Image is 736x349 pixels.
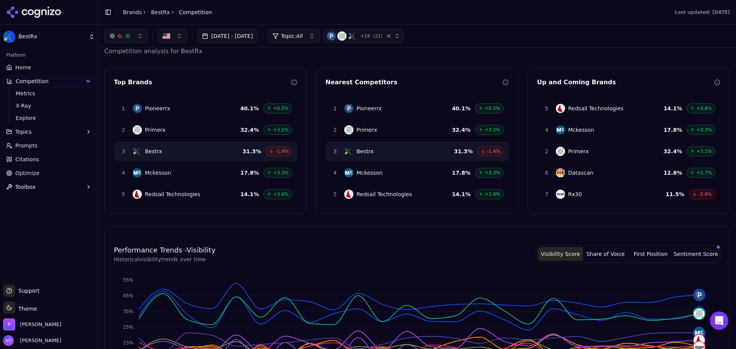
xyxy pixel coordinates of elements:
[273,170,289,176] span: +3.3%
[179,8,212,16] span: Competition
[17,337,61,344] span: [PERSON_NAME]
[3,75,95,87] button: Competition
[485,127,500,133] span: +3.1%
[240,126,259,134] span: 32.4 %
[273,191,289,197] span: +3.8%
[344,190,353,199] img: Redsail Technologies
[133,147,142,156] img: Bestrx
[123,8,212,16] nav: breadcrumb
[3,139,95,152] a: Prompts
[16,114,82,122] span: Explore
[694,307,705,318] img: bestrx
[16,102,82,110] span: X-Ray
[664,126,682,134] span: 17.8 %
[133,168,142,177] img: Mckesson
[696,148,712,154] span: +3.1%
[114,78,291,87] div: Top Brands
[356,147,374,155] span: Bestrx
[675,9,730,15] div: Last updated: [DATE]
[485,170,500,176] span: +3.3%
[344,168,353,177] img: Mckesson
[556,168,565,177] img: Datascan
[240,169,259,177] span: 17.8 %
[3,181,95,193] button: Toolbox
[330,190,340,198] span: 5
[454,147,473,155] span: 31.3 %
[583,247,628,261] button: Share of Voice
[666,190,685,198] span: 11.5 %
[664,105,682,112] span: 14.1 %
[123,277,133,283] tspan: 55%
[20,321,61,328] span: Perrill
[556,104,565,113] img: Redsail Technologies
[145,105,170,112] span: Pioneerrx
[556,190,565,199] img: Rx30
[16,77,49,85] span: Competition
[348,31,357,41] img: Bestrx
[664,169,682,177] span: 12.8 %
[15,64,31,71] span: Home
[15,306,37,312] span: Theme
[373,33,383,39] span: ( 21 )
[556,147,565,156] img: Primerx
[145,190,200,198] span: Redsail Technologies
[281,32,303,40] span: Topic: All
[119,126,128,134] span: 2
[344,104,353,113] img: Pioneerrx
[542,105,551,112] span: 5
[15,142,38,149] span: Prompts
[275,148,289,154] span: -1.4%
[542,190,551,198] span: 7
[327,31,336,41] img: Pioneerrx
[3,318,15,331] img: Perrill
[537,78,714,87] div: Up and Coming Brands
[487,148,500,154] span: -1.4%
[3,49,95,61] div: Platform
[696,170,712,176] span: +2.7%
[3,335,61,346] button: Open user button
[485,191,500,197] span: +3.8%
[696,127,712,133] span: +3.3%
[119,169,128,177] span: 4
[119,147,128,155] span: 3
[3,318,61,331] button: Open organization switcher
[568,147,589,155] span: Primerx
[694,335,705,346] img: redsail technologies
[273,127,289,133] span: +3.1%
[15,128,32,136] span: Topics
[197,29,258,43] button: [DATE] - [DATE]
[163,32,170,40] img: US
[452,105,471,112] span: 40.1 %
[452,190,471,198] span: 14.1 %
[15,287,39,295] span: Support
[542,169,551,177] span: 6
[123,309,133,314] tspan: 35%
[556,125,565,134] img: Mckesson
[13,100,85,111] a: X-Ray
[452,126,471,134] span: 32.4 %
[694,290,705,300] img: pioneerrx
[542,126,551,134] span: 4
[330,105,340,112] span: 1
[13,113,85,123] a: Explore
[3,61,95,74] a: Home
[330,147,340,155] span: 3
[13,88,85,99] a: Metrics
[3,335,14,346] img: Nate Tower
[273,105,289,111] span: +0.5%
[698,191,712,197] span: -2.6%
[3,126,95,138] button: Topics
[15,156,39,163] span: Citations
[568,105,624,112] span: Redsail Technologies
[123,293,133,298] tspan: 45%
[330,169,340,177] span: 4
[325,78,503,87] div: Nearest Competitors
[133,125,142,134] img: Primerx
[151,8,170,16] a: BestRx
[119,105,128,112] span: 1
[356,190,412,198] span: Redsail Technologies
[3,43,47,49] a: Enable Validation
[123,324,133,330] tspan: 25%
[694,308,705,319] img: primerx
[356,105,382,112] span: Pioneerrx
